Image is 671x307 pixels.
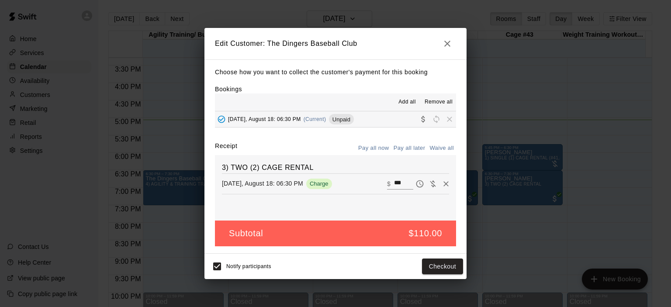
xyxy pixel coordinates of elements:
button: Remove all [421,95,456,109]
button: Checkout [422,259,463,275]
span: Unpaid [329,116,354,123]
p: $ [387,179,391,188]
p: [DATE], August 18: 06:30 PM [222,179,303,188]
h2: Edit Customer: The Dingers Baseball Club [204,28,467,59]
button: Added - Collect Payment[DATE], August 18: 06:30 PM(Current)UnpaidCollect paymentRescheduleRemove [215,111,456,128]
button: Add all [393,95,421,109]
label: Receipt [215,141,237,155]
span: Reschedule [430,116,443,122]
button: Pay all now [356,141,391,155]
span: [DATE], August 18: 06:30 PM [228,116,301,122]
h6: 3) TWO (2) CAGE RENTAL [222,162,449,173]
button: Added - Collect Payment [215,113,228,126]
span: Charge [306,180,332,187]
button: Pay all later [391,141,428,155]
span: Notify participants [226,263,271,269]
button: Remove [439,177,453,190]
p: Choose how you want to collect the customer's payment for this booking [215,67,456,78]
h5: $110.00 [409,228,443,239]
span: Waive payment [426,179,439,187]
span: Pay later [413,179,426,187]
h5: Subtotal [229,228,263,239]
span: (Current) [304,116,326,122]
span: Remove [443,116,456,122]
button: Waive all [427,141,456,155]
span: Remove all [425,98,453,107]
label: Bookings [215,86,242,93]
span: Collect payment [417,116,430,122]
span: Add all [398,98,416,107]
